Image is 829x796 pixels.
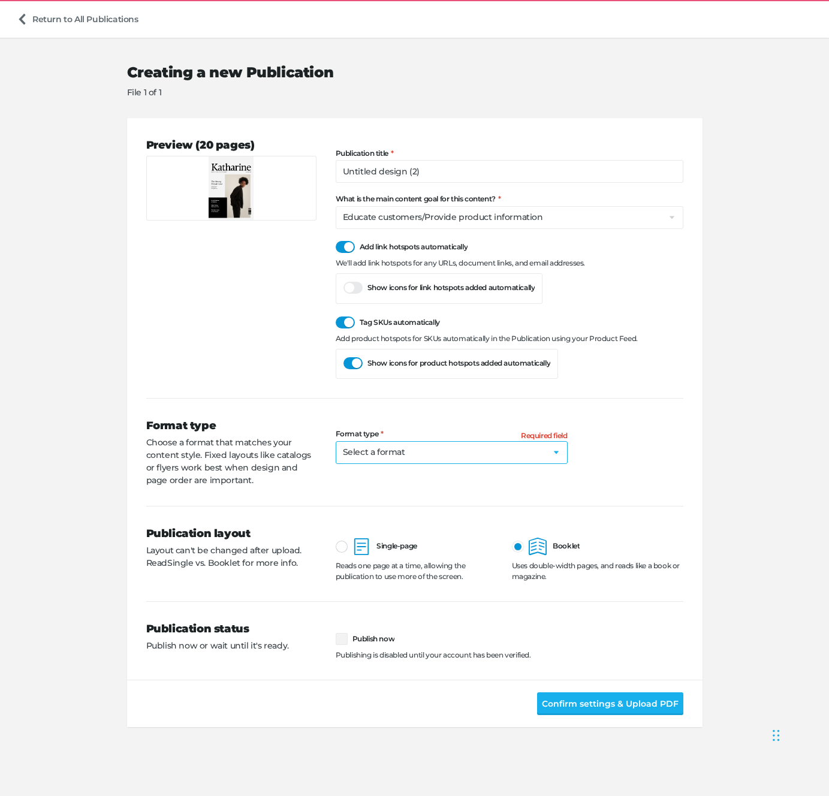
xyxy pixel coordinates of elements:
div: Add product hotspots for SKUs automatically in the Publication using your Product Feed. [336,333,683,344]
span: Tag SKUs automatically [360,316,440,328]
iframe: Chat Widget [769,705,829,763]
p: Publish now or wait until it's ready. [146,640,316,652]
a: Return to All Publications [12,8,143,31]
span: Single-page [352,541,417,550]
label: What is the main content goal for this content? [336,195,683,203]
p: File 1 of 1 [127,86,683,99]
span: Show icons for product hotspots added automatically [367,357,551,369]
label: Format type [336,430,568,438]
span: Confirm settings & Upload PDF [542,697,679,710]
h3: Publication status [146,621,316,637]
div: Drag [773,717,780,753]
p: Choose a format that matches your content style. Fixed layouts like catalogs or flyers work best ... [146,436,316,487]
span: Layout can't be changed after upload. Read [146,545,302,568]
span: Show icons for link hotspots added automatically [367,282,535,294]
div: We'll add link hotspots for any URLs, document links, and email addresses. [336,258,683,269]
h2: Creating a new Publication [127,64,683,82]
h6: Required field [521,432,567,440]
button: Confirm settings & Upload PDF [537,692,683,715]
span: Booklet [529,541,580,550]
div: Publishing is disabled until your account has been verified. [336,650,683,661]
h3: Publication layout [146,526,316,542]
a: Single vs. Booklet for more info. [167,557,298,568]
div: Uses double-width pages, and reads like a book or magazine. [512,560,681,582]
label: Publication title [336,149,683,158]
img: 8A0+ZQ0cGtDukAAAAASUVORK5CYII= [209,156,254,220]
div: Reads one page at a time, allowing the publication to use more of the screen. [336,560,505,582]
h3: Preview (20 pages) [146,137,316,153]
h3: Format type [146,418,316,434]
span: Add link hotspots automatically [360,241,468,253]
